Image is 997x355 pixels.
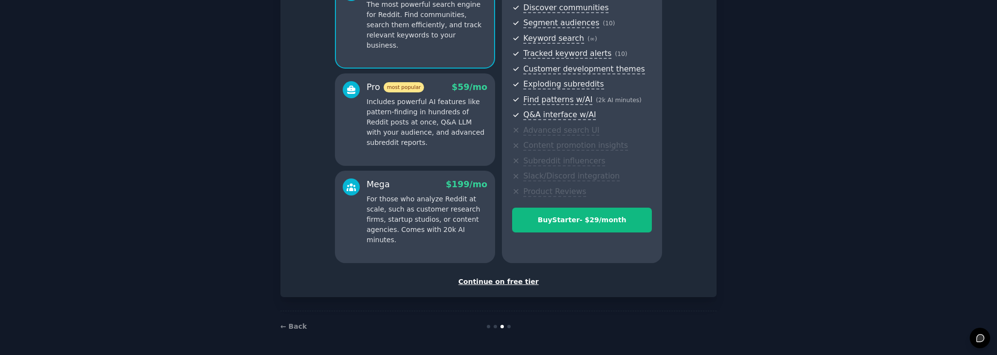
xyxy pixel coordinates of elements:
div: Pro [367,81,424,93]
p: Includes powerful AI features like pattern-finding in hundreds of Reddit posts at once, Q&A LLM w... [367,97,487,148]
span: ( 10 ) [615,51,627,57]
span: Q&A interface w/AI [523,110,596,120]
div: Mega [367,178,390,191]
span: Advanced search UI [523,125,599,136]
span: Exploding subreddits [523,79,604,89]
a: ← Back [280,322,307,330]
span: Product Reviews [523,187,586,197]
span: Discover communities [523,3,609,13]
span: most popular [384,82,425,92]
span: ( ∞ ) [588,35,597,42]
span: Slack/Discord integration [523,171,620,181]
span: Segment audiences [523,18,599,28]
button: BuyStarter- $29/month [512,208,652,232]
p: For those who analyze Reddit at scale, such as customer research firms, startup studios, or conte... [367,194,487,245]
div: Continue on free tier [291,277,706,287]
span: Keyword search [523,34,584,44]
span: Find patterns w/AI [523,95,592,105]
span: Customer development themes [523,64,645,74]
div: Buy Starter - $ 29 /month [513,215,651,225]
span: Subreddit influencers [523,156,605,166]
span: Content promotion insights [523,141,628,151]
span: Tracked keyword alerts [523,49,611,59]
span: ( 10 ) [603,20,615,27]
span: ( 2k AI minutes ) [596,97,642,104]
span: $ 199 /mo [446,179,487,189]
span: $ 59 /mo [452,82,487,92]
